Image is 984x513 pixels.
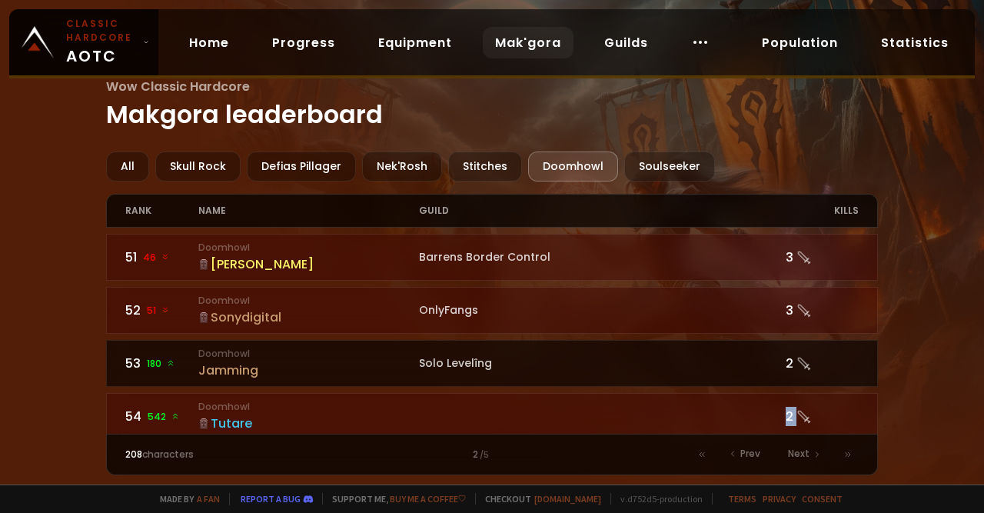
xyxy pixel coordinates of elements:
[786,248,859,267] div: 3
[480,449,489,461] small: / 5
[198,400,418,414] small: Doomhowl
[869,27,961,58] a: Statistics
[198,255,418,274] div: [PERSON_NAME]
[362,152,442,182] div: Nek'Rosh
[419,249,786,265] div: Barrens Border Control
[106,152,149,182] div: All
[786,195,859,227] div: kills
[198,241,418,255] small: Doomhowl
[419,355,786,371] div: Solo Levelîng
[125,248,198,267] div: 51
[308,448,675,461] div: 2
[106,77,879,96] span: Wow Classic Hardcore
[147,357,175,371] span: 180
[528,152,618,182] div: Doomhowl
[788,447,809,461] span: Next
[260,27,347,58] a: Progress
[786,407,859,426] div: 2
[728,493,756,505] a: Terms
[475,493,601,505] span: Checkout
[147,304,170,318] span: 51
[198,361,418,380] div: Jamming
[9,9,158,75] a: Classic HardcoreAOTC
[534,493,601,505] a: [DOMAIN_NAME]
[247,152,356,182] div: Defias Pillager
[151,493,220,505] span: Made by
[106,393,879,440] a: 54542 DoomhowlTutare2
[106,234,879,281] a: 5146 Doomhowl[PERSON_NAME]Barrens Border Control3
[198,308,418,327] div: Sonydigital
[610,493,703,505] span: v. d752d5 - production
[125,301,198,320] div: 52
[197,493,220,505] a: a fan
[125,195,198,227] div: rank
[106,340,879,387] a: 53180 DoomhowlJammingSolo Levelîng2
[177,27,241,58] a: Home
[106,77,879,133] h1: Makgora leaderboard
[483,27,573,58] a: Mak'gora
[66,17,137,45] small: Classic Hardcore
[419,302,786,318] div: OnlyFangs
[366,27,464,58] a: Equipment
[786,301,859,320] div: 3
[143,251,170,265] span: 46
[419,195,786,227] div: guild
[241,493,301,505] a: Report a bug
[448,152,522,182] div: Stitches
[198,195,418,227] div: name
[148,410,180,424] span: 542
[125,354,198,373] div: 53
[66,17,137,68] span: AOTC
[125,407,198,426] div: 54
[198,414,418,433] div: Tutare
[198,347,418,361] small: Doomhowl
[802,493,843,505] a: Consent
[125,448,309,461] div: characters
[198,294,418,308] small: Doomhowl
[390,493,466,505] a: Buy me a coffee
[763,493,796,505] a: Privacy
[125,448,142,461] span: 208
[750,27,850,58] a: Population
[322,493,466,505] span: Support me,
[786,354,859,373] div: 2
[624,152,715,182] div: Soulseeker
[740,447,760,461] span: Prev
[106,287,879,334] a: 5251 DoomhowlSonydigitalOnlyFangs3
[155,152,241,182] div: Skull Rock
[592,27,660,58] a: Guilds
